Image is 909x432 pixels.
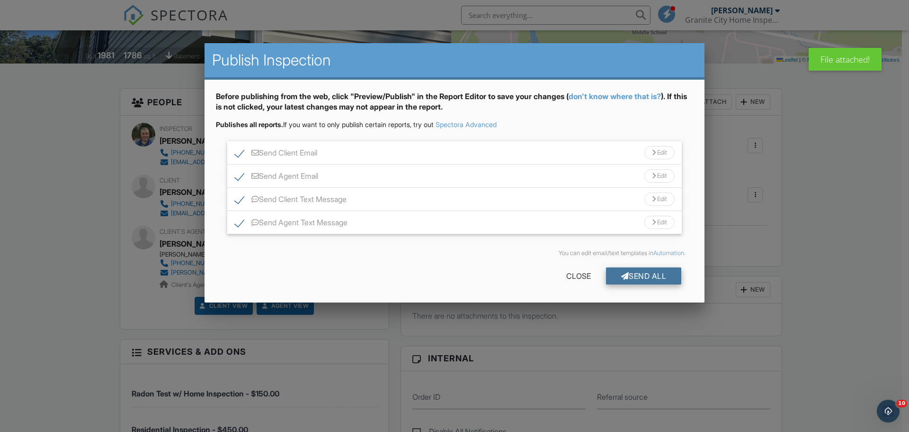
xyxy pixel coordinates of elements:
strong: Publishes all reports. [216,120,283,129]
label: Send Agent Email [235,172,318,184]
a: Automation [653,249,684,257]
div: Edit [644,193,675,206]
label: Send Client Email [235,148,317,160]
a: don't know where that is? [569,92,661,101]
div: Edit [644,169,675,183]
span: If you want to only publish certain reports, try out [216,120,434,129]
h2: Publish Inspection [212,51,697,70]
div: Before publishing from the web, click "Preview/Publish" in the Report Editor to save your changes... [216,91,693,120]
span: 10 [896,400,907,407]
div: Edit [644,216,675,229]
div: Edit [644,146,675,159]
label: Send Agent Text Message [235,218,348,230]
div: You can edit email/text templates in . [223,249,686,257]
label: Send Client Text Message [235,195,347,207]
div: File attached! [809,48,882,71]
div: Send All [606,267,682,285]
a: Spectora Advanced [436,120,497,129]
div: Close [551,267,606,285]
iframe: Intercom live chat [877,400,900,423]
